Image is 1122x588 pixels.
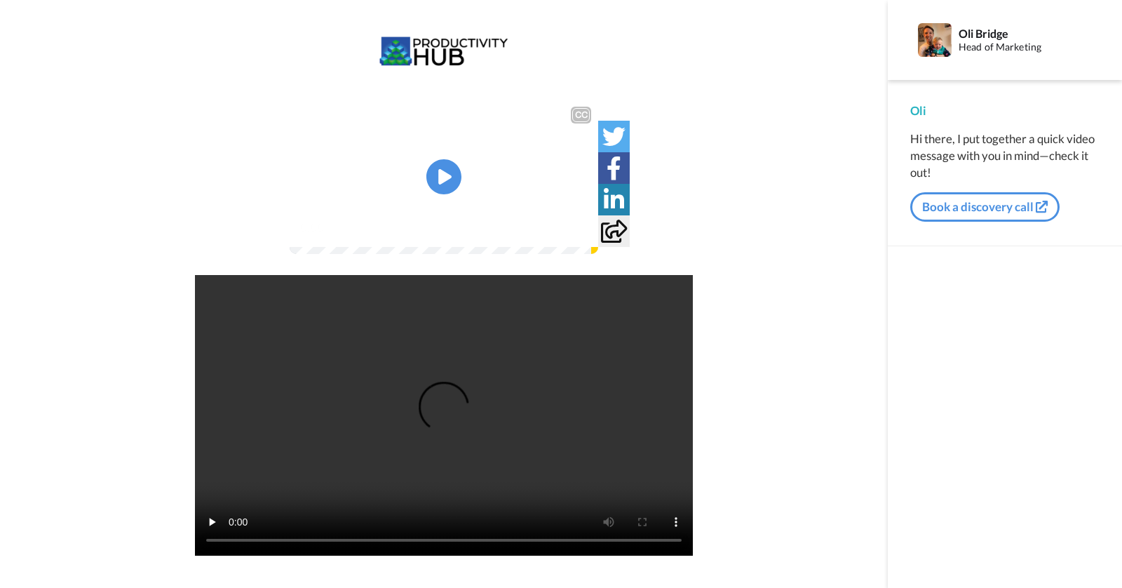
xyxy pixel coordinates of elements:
[918,23,952,57] img: Profile Image
[572,363,586,377] img: Full screen
[572,96,590,110] div: CC
[910,192,1060,222] a: Book a discovery call
[910,131,1100,181] div: Hi there, I put together a quick video message with you in mind—check it out!
[959,41,1099,53] div: Head of Marketing
[327,361,332,378] span: /
[910,102,1100,119] div: Oli
[959,27,1099,40] div: Oli Bridge
[367,18,521,60] img: 60f610db-f7b2-40ed-8989-95e4dce1a0f5
[334,361,359,378] span: 0:23
[299,361,324,378] span: 0:00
